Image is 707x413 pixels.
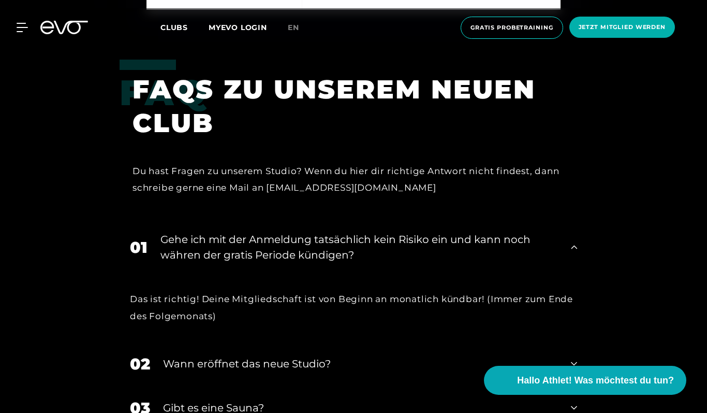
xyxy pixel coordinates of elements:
h1: FAQS ZU UNSEREM NEUEN CLUB [132,73,562,140]
div: 02 [130,352,150,376]
span: Jetzt Mitglied werden [579,23,666,32]
span: Gratis Probetraining [470,23,553,32]
span: en [288,23,299,32]
div: Du hast Fragen zu unserem Studio? Wenn du hier dir richtige Antwort nicht findest, dann schreibe ... [132,163,562,196]
a: en [288,22,312,34]
div: Wann eröffnet das neue Studio? [163,356,558,372]
div: Das ist richtig! Deine Mitgliedschaft ist von Beginn an monatlich kündbar! (Immer zum Ende des Fo... [130,291,577,324]
button: Hallo Athlet! Was möchtest du tun? [484,366,686,395]
a: Clubs [160,22,209,32]
div: 01 [130,236,148,259]
a: MYEVO LOGIN [209,23,267,32]
a: Jetzt Mitglied werden [566,17,678,39]
div: Gehe ich mit der Anmeldung tatsächlich kein Risiko ein und kann noch währen der gratis Periode kü... [160,232,558,263]
a: Gratis Probetraining [458,17,566,39]
span: Clubs [160,23,188,32]
span: Hallo Athlet! Was möchtest du tun? [517,374,674,388]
